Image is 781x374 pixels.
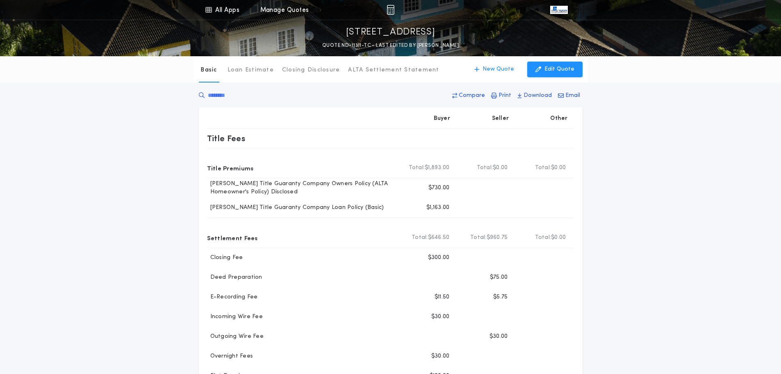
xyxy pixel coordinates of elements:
span: $0.00 [493,164,508,172]
b: Total: [477,164,493,172]
b: Total: [470,234,487,242]
button: Email [556,88,583,103]
button: Compare [450,88,487,103]
img: vs-icon [550,6,567,14]
p: Overnight Fees [207,352,253,360]
span: $960.75 [487,234,508,242]
span: $646.50 [428,234,450,242]
p: Loan Estimate [228,66,274,74]
p: Settlement Fees [207,231,258,244]
p: Buyer [434,115,450,123]
p: [PERSON_NAME] Title Guaranty Company Owners Policy (ALTA Homeowner's Policy) Disclosed [207,180,398,196]
p: Email [565,92,580,100]
p: Other [550,115,567,123]
p: Incoming Wire Fee [207,313,263,321]
p: Basic [200,66,217,74]
p: QUOTE ND-11311-TC - LAST EDITED BY [PERSON_NAME] [322,41,459,50]
b: Total: [535,234,551,242]
p: $75.00 [490,273,508,282]
span: $0.00 [551,164,566,172]
p: Closing Disclosure [282,66,340,74]
p: $730.00 [428,184,450,192]
p: Print [499,92,511,100]
button: Edit Quote [527,62,583,77]
p: Closing Fee [207,254,243,262]
span: $1,893.00 [425,164,449,172]
p: $11.50 [435,293,450,301]
button: New Quote [466,62,522,77]
p: Seller [492,115,509,123]
p: $30.00 [431,313,450,321]
img: img [387,5,394,15]
button: Print [489,88,514,103]
p: [PERSON_NAME] Title Guaranty Company Loan Policy (Basic) [207,204,384,212]
b: Total: [535,164,551,172]
p: E-Recording Fee [207,293,258,301]
p: Download [524,92,552,100]
b: Total: [412,234,428,242]
p: New Quote [483,65,514,73]
button: Download [515,88,554,103]
p: ALTA Settlement Statement [348,66,439,74]
p: $1,163.00 [426,204,449,212]
span: $0.00 [551,234,566,242]
p: $30.00 [490,333,508,341]
p: $30.00 [431,352,450,360]
p: Edit Quote [544,65,574,73]
b: Total: [409,164,425,172]
p: [STREET_ADDRESS] [346,26,435,39]
p: $300.00 [428,254,450,262]
p: Compare [459,92,485,100]
p: $5.75 [493,293,508,301]
p: Title Fees [207,132,246,145]
p: Deed Preparation [207,273,262,282]
p: Title Premiums [207,161,254,174]
p: Outgoing Wire Fee [207,333,264,341]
